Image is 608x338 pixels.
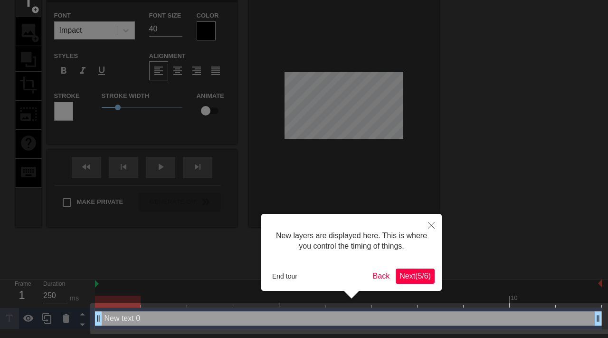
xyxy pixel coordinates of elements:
[268,269,301,283] button: End tour
[399,272,431,280] span: Next ( 5 / 6 )
[396,269,435,284] button: Next
[268,221,435,261] div: New layers are displayed here. This is where you control the timing of things.
[421,214,442,236] button: Close
[369,269,394,284] button: Back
